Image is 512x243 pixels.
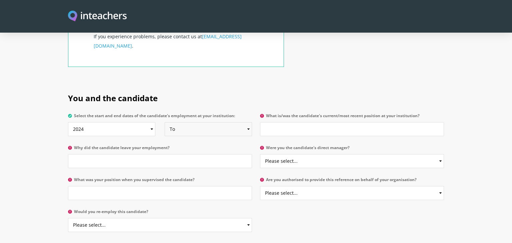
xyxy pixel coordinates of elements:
[68,11,127,22] a: Visit this site's homepage
[94,1,276,67] p: If you navigate away from this form before submitting it, anything you have typed in will be lost...
[68,114,252,122] label: Select the start and end dates of the candidate's employment at your institution:
[260,145,444,154] label: Were you the candidate's direct manager?
[68,11,127,22] img: Inteachers
[68,145,252,154] label: Why did the candidate leave your employment?
[68,209,252,218] label: Would you re-employ this candidate?
[260,177,444,186] label: Are you authorised to provide this reference on behalf of your organisation?
[68,93,158,104] span: You and the candidate
[68,177,252,186] label: What was your position when you supervised the candidate?
[260,114,444,122] label: What is/was the candidate's current/most recent position at your institution?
